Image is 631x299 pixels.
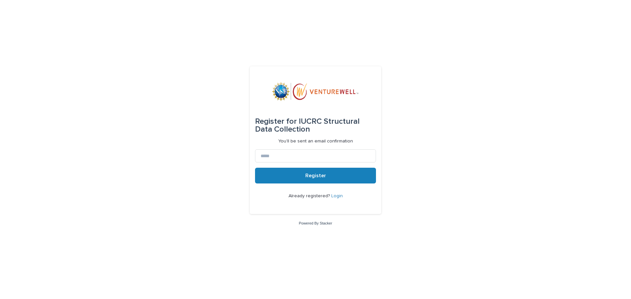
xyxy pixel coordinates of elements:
[255,112,376,139] div: IUCRC Structural Data Collection
[305,173,326,178] span: Register
[331,194,343,198] a: Login
[272,82,359,102] img: mWhVGmOKROS2pZaMU8FQ
[278,139,353,144] p: You'll be sent an email confirmation
[299,221,332,225] a: Powered By Stacker
[255,117,297,125] span: Register for
[255,168,376,183] button: Register
[289,194,331,198] span: Already registered?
